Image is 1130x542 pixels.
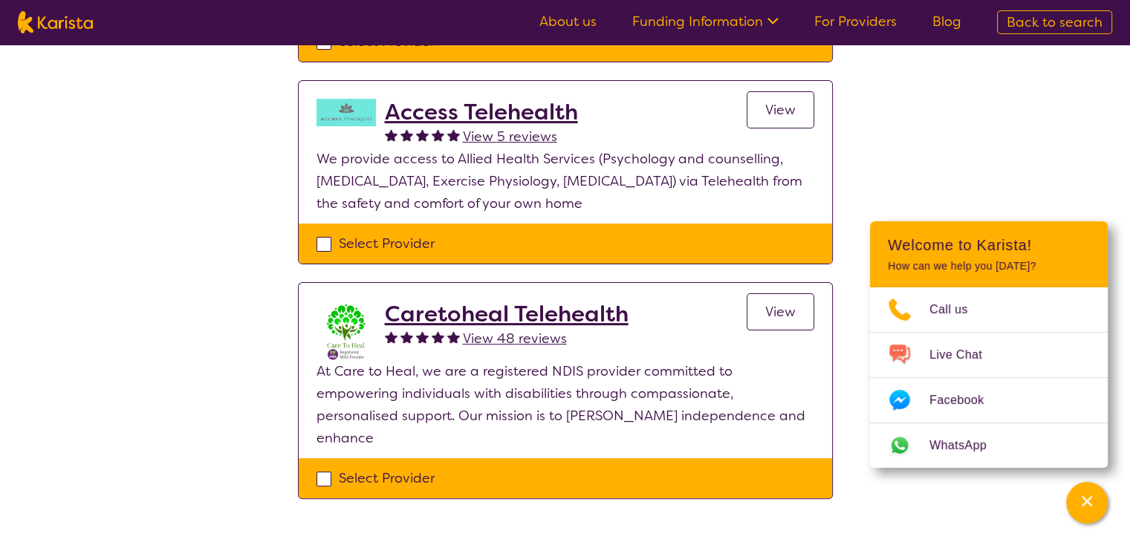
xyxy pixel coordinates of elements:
[888,260,1090,272] p: How can we help you [DATE]?
[888,236,1090,254] h2: Welcome to Karista!
[416,128,429,141] img: fullstar
[447,128,460,141] img: fullstar
[316,99,376,126] img: hzy3j6chfzohyvwdpojv.png
[400,330,413,343] img: fullstar
[765,303,796,321] span: View
[870,287,1108,468] ul: Choose channel
[432,330,444,343] img: fullstar
[316,148,814,215] p: We provide access to Allied Health Services (Psychology and counselling, [MEDICAL_DATA], Exercise...
[316,301,376,360] img: x8xkzxtsmjra3bp2ouhm.png
[814,13,897,30] a: For Providers
[316,360,814,449] p: At Care to Heal, we are a registered NDIS provider committed to empowering individuals with disab...
[463,128,557,146] span: View 5 reviews
[632,13,779,30] a: Funding Information
[432,128,444,141] img: fullstar
[765,101,796,119] span: View
[463,125,557,148] a: View 5 reviews
[416,330,429,343] img: fullstar
[385,330,397,343] img: fullstar
[1066,482,1108,523] button: Channel Menu
[870,423,1108,468] a: Web link opens in a new tab.
[997,10,1112,34] a: Back to search
[463,327,567,350] a: View 48 reviews
[929,344,1000,366] span: Live Chat
[747,91,814,128] a: View
[929,389,1001,411] span: Facebook
[1007,13,1103,31] span: Back to search
[539,13,597,30] a: About us
[447,330,460,343] img: fullstar
[385,301,629,327] a: Caretoheal Telehealth
[747,293,814,330] a: View
[870,221,1108,468] div: Channel Menu
[932,13,961,30] a: Blog
[463,330,567,347] span: View 48 reviews
[18,11,93,33] img: Karista logo
[400,128,413,141] img: fullstar
[385,128,397,141] img: fullstar
[929,298,986,321] span: Call us
[385,99,578,125] a: Access Telehealth
[929,434,1004,457] span: WhatsApp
